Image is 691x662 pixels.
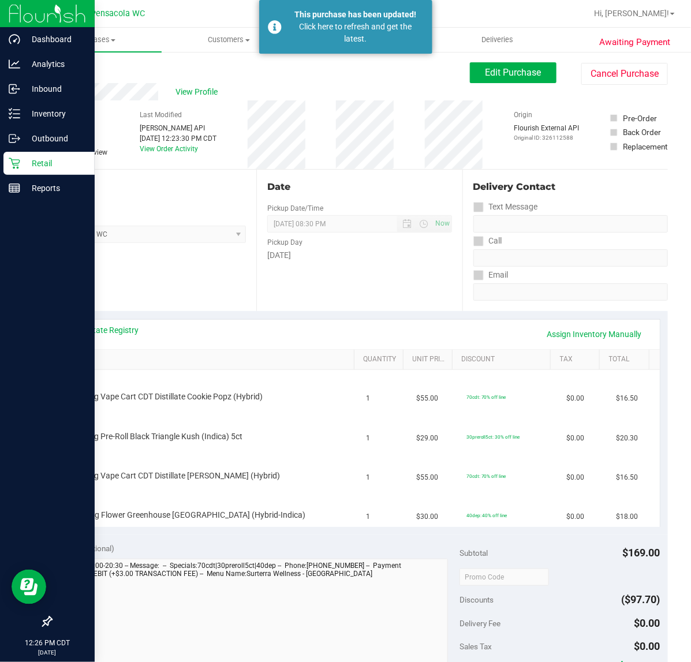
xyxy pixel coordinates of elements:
span: $55.00 [416,472,438,483]
inline-svg: Outbound [9,133,20,144]
inline-svg: Inbound [9,83,20,95]
span: FT 0.5g Vape Cart CDT Distillate [PERSON_NAME] (Hybrid) [72,470,281,481]
span: Deliveries [466,35,529,45]
span: Pensacola WC [91,9,145,18]
p: Outbound [20,132,89,145]
span: 1 [367,393,371,404]
span: $0.00 [634,640,660,652]
label: Call [473,233,502,249]
inline-svg: Analytics [9,58,20,70]
a: View Order Activity [140,145,198,153]
inline-svg: Dashboard [9,33,20,45]
p: [DATE] [5,648,89,657]
a: Quantity [363,355,398,364]
a: Total [609,355,644,364]
input: Promo Code [460,569,549,586]
label: Origin [514,110,532,120]
span: FT 0.5g Pre-Roll Black Triangle Kush (Indica) 5ct [72,431,243,442]
button: Edit Purchase [470,62,556,83]
button: Cancel Purchase [581,63,668,85]
span: $18.00 [617,511,638,522]
div: Back Order [623,126,661,138]
iframe: Resource center [12,570,46,604]
span: $16.50 [617,393,638,404]
span: $0.00 [566,433,584,444]
inline-svg: Retail [9,158,20,169]
span: $55.00 [416,393,438,404]
p: Reports [20,181,89,195]
span: 1 [367,472,371,483]
input: Format: (999) 999-9999 [473,215,668,233]
div: Delivery Contact [473,180,668,194]
label: Text Message [473,199,538,215]
span: $30.00 [416,511,438,522]
span: ($97.70) [622,593,660,605]
input: Format: (999) 999-9999 [473,249,668,267]
span: $0.00 [634,617,660,629]
label: Pickup Date/Time [267,203,323,214]
label: Last Modified [140,110,182,120]
div: Date [267,180,451,194]
span: 70cdt: 70% off line [466,473,506,479]
a: Purchases [28,28,162,52]
span: Discounts [460,589,494,610]
div: [PERSON_NAME] API [140,123,216,133]
p: Retail [20,156,89,170]
p: Dashboard [20,32,89,46]
p: Inventory [20,107,89,121]
p: Original ID: 326112588 [514,133,579,142]
div: Pre-Order [623,113,657,124]
a: Assign Inventory Manually [540,324,649,344]
span: $0.00 [566,511,584,522]
a: Unit Price [413,355,448,364]
span: 30preroll5ct: 30% off line [466,434,520,440]
span: $0.00 [566,472,584,483]
span: 1 [367,511,371,522]
p: 12:26 PM CDT [5,638,89,648]
span: Customers [162,35,295,45]
a: Discount [462,355,547,364]
span: $16.50 [617,472,638,483]
div: This purchase has been updated! [288,9,424,21]
div: Flourish External API [514,123,579,142]
label: Pickup Day [267,237,302,248]
a: View State Registry [70,324,139,336]
span: Hi, [PERSON_NAME]! [594,9,669,18]
inline-svg: Reports [9,182,20,194]
span: View Profile [175,86,222,98]
span: $0.00 [566,393,584,404]
span: Delivery Fee [460,619,500,628]
span: $20.30 [617,433,638,444]
span: Sales Tax [460,642,492,651]
span: 1 [367,433,371,444]
div: Click here to refresh and get the latest. [288,21,424,45]
a: Customers [162,28,296,52]
span: 40dep: 40% off line [466,513,507,518]
span: Awaiting Payment [599,36,670,49]
label: Email [473,267,509,283]
span: $29.00 [416,433,438,444]
p: Inbound [20,82,89,96]
span: Edit Purchase [485,67,541,78]
div: [DATE] [267,249,451,261]
a: Deliveries [430,28,564,52]
a: SKU [68,355,350,364]
div: [DATE] 12:23:30 PM CDT [140,133,216,144]
inline-svg: Inventory [9,108,20,119]
span: 70cdt: 70% off line [466,394,506,400]
div: Location [51,180,246,194]
div: Replacement [623,141,667,152]
span: Purchases [28,35,162,45]
p: Analytics [20,57,89,71]
span: Subtotal [460,548,488,558]
a: Tax [560,355,595,364]
span: FD 3.5g Flower Greenhouse [GEOGRAPHIC_DATA] (Hybrid-Indica) [72,510,306,521]
span: FT 0.5g Vape Cart CDT Distillate Cookie Popz (Hybrid) [72,391,263,402]
span: $169.00 [623,547,660,559]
